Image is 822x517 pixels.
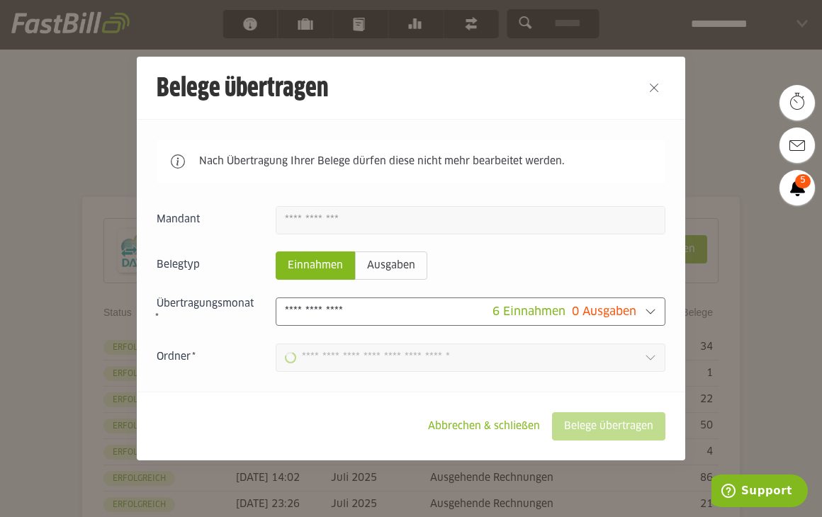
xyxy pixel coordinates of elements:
sl-button: Belege übertragen [552,412,665,441]
span: 5 [795,174,811,188]
sl-button: Abbrechen & schließen [416,412,552,441]
sl-radio-button: Einnahmen [276,251,355,280]
span: 0 Ausgaben [572,306,636,317]
iframe: Öffnet ein Widget, in dem Sie weitere Informationen finden [711,475,808,510]
span: 6 Einnahmen [492,306,565,317]
sl-radio-button: Ausgaben [355,251,427,280]
a: 5 [779,170,815,205]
